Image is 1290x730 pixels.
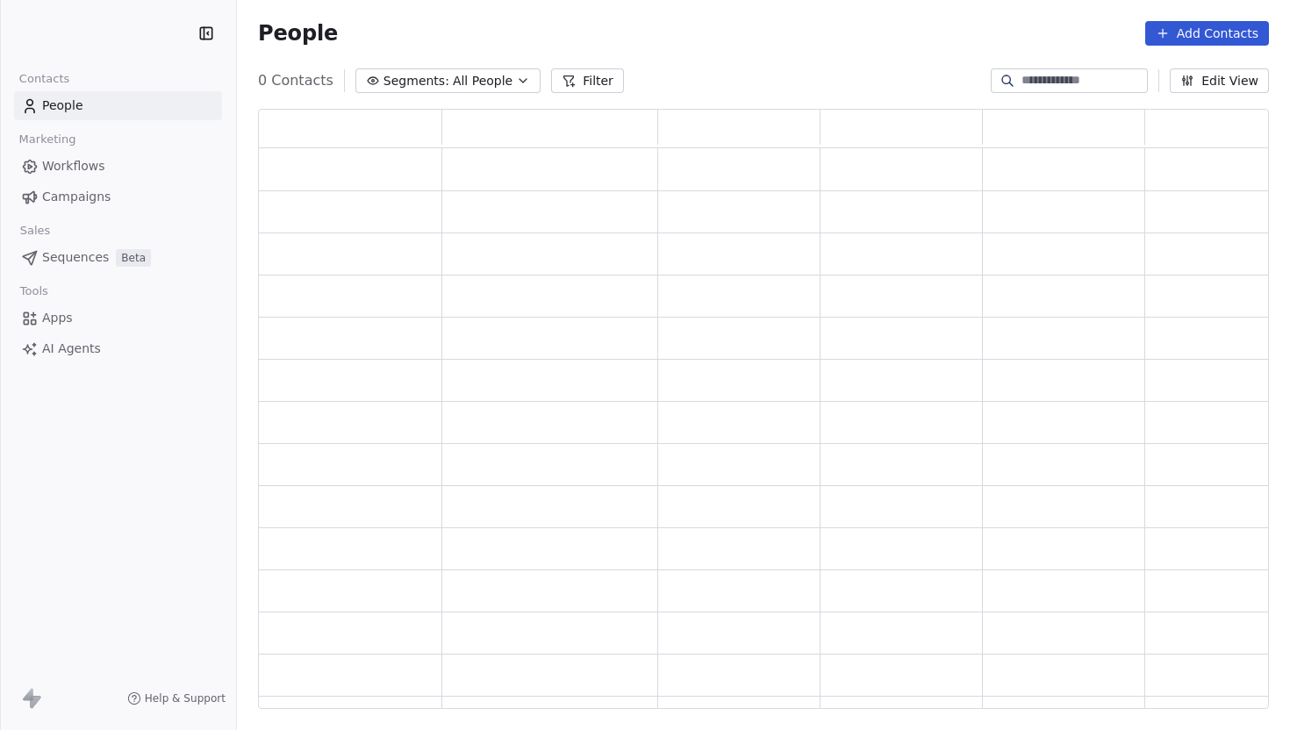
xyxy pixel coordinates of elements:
span: Campaigns [42,188,111,206]
a: SequencesBeta [14,243,222,272]
span: Help & Support [145,691,226,705]
span: AI Agents [42,340,101,358]
button: Add Contacts [1145,21,1269,46]
a: People [14,91,222,120]
span: Sales [12,218,58,244]
a: Apps [14,304,222,333]
span: People [42,97,83,115]
span: Apps [42,309,73,327]
button: Edit View [1170,68,1269,93]
span: Segments: [383,72,449,90]
span: Sequences [42,248,109,267]
span: Marketing [11,126,83,153]
a: AI Agents [14,334,222,363]
span: Contacts [11,66,77,92]
button: Filter [551,68,624,93]
a: Workflows [14,152,222,181]
span: People [258,20,338,47]
span: Beta [116,249,151,267]
span: Workflows [42,157,105,175]
span: All People [453,72,512,90]
span: Tools [12,278,55,304]
a: Campaigns [14,182,222,211]
a: Help & Support [127,691,226,705]
span: 0 Contacts [258,70,333,91]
